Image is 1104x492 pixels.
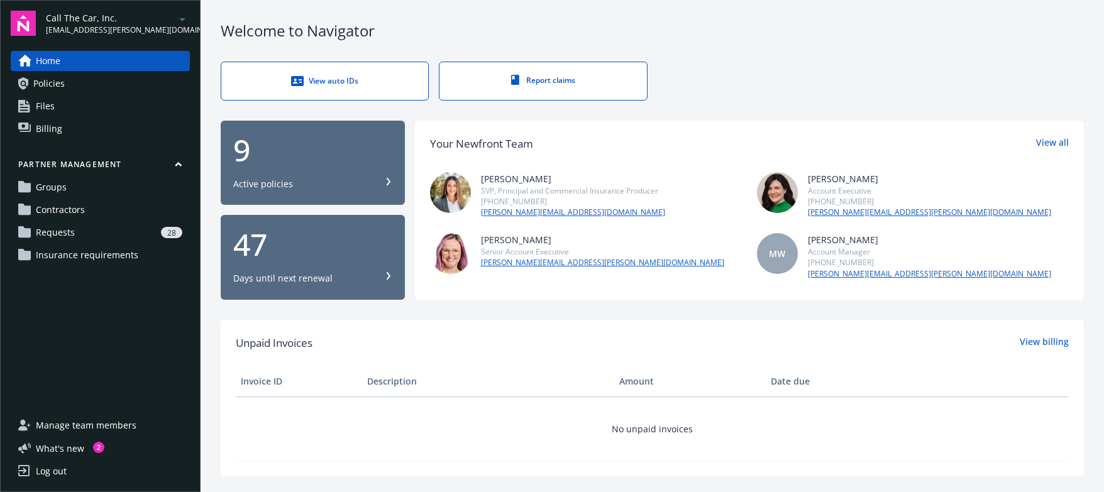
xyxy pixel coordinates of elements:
[11,245,190,265] a: Insurance requirements
[481,185,665,196] div: SVP, Principal and Commercial Insurance Producer
[46,11,190,36] button: Call The Car, Inc.[EMAIL_ADDRESS][PERSON_NAME][DOMAIN_NAME]arrowDropDown
[808,233,1051,246] div: [PERSON_NAME]
[11,200,190,220] a: Contractors
[11,96,190,116] a: Files
[808,246,1051,257] div: Account Manager
[36,461,67,481] div: Log out
[36,177,67,197] span: Groups
[465,75,621,85] div: Report claims
[11,442,104,455] button: What's new2
[36,119,62,139] span: Billing
[11,51,190,71] a: Home
[808,196,1051,207] div: [PHONE_NUMBER]
[481,246,724,257] div: Senior Account Executive
[11,415,190,435] a: Manage team members
[769,247,785,260] span: MW
[808,207,1051,218] a: [PERSON_NAME][EMAIL_ADDRESS][PERSON_NAME][DOMAIN_NAME]
[481,172,665,185] div: [PERSON_NAME]
[766,366,892,396] th: Date due
[11,119,190,139] a: Billing
[614,366,766,396] th: Amount
[233,178,293,190] div: Active policies
[36,222,75,243] span: Requests
[808,172,1051,185] div: [PERSON_NAME]
[161,227,182,238] div: 28
[11,74,190,94] a: Policies
[481,233,724,246] div: [PERSON_NAME]
[246,75,403,87] div: View auto IDs
[481,257,724,268] a: [PERSON_NAME][EMAIL_ADDRESS][PERSON_NAME][DOMAIN_NAME]
[808,185,1051,196] div: Account Executive
[221,62,429,101] a: View auto IDs
[1036,136,1069,152] a: View all
[221,215,405,300] button: 47Days until next renewal
[236,396,1069,461] td: No unpaid invoices
[36,442,84,455] span: What ' s new
[11,159,190,175] button: Partner management
[233,135,392,165] div: 9
[430,172,471,213] img: photo
[233,229,392,260] div: 47
[221,20,1084,41] div: Welcome to Navigator
[1020,335,1069,351] a: View billing
[362,366,615,396] th: Description
[33,74,65,94] span: Policies
[46,11,175,25] span: Call The Car, Inc.
[808,268,1051,280] a: [PERSON_NAME][EMAIL_ADDRESS][PERSON_NAME][DOMAIN_NAME]
[36,51,60,71] span: Home
[439,62,647,101] a: Report claims
[236,366,362,396] th: Invoice ID
[430,136,533,152] div: Your Newfront Team
[36,96,55,116] span: Files
[481,196,665,207] div: [PHONE_NUMBER]
[430,233,471,274] img: photo
[11,11,36,36] img: navigator-logo.svg
[221,121,405,205] button: 9Active policies
[36,245,138,265] span: Insurance requirements
[757,172,798,213] img: photo
[46,25,175,36] span: [EMAIL_ADDRESS][PERSON_NAME][DOMAIN_NAME]
[93,439,104,451] div: 2
[233,272,333,285] div: Days until next renewal
[36,200,85,220] span: Contractors
[236,335,312,351] span: Unpaid Invoices
[11,177,190,197] a: Groups
[481,207,665,218] a: [PERSON_NAME][EMAIL_ADDRESS][DOMAIN_NAME]
[175,11,190,26] a: arrowDropDown
[36,415,136,435] span: Manage team members
[808,257,1051,268] div: [PHONE_NUMBER]
[11,222,190,243] a: Requests28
